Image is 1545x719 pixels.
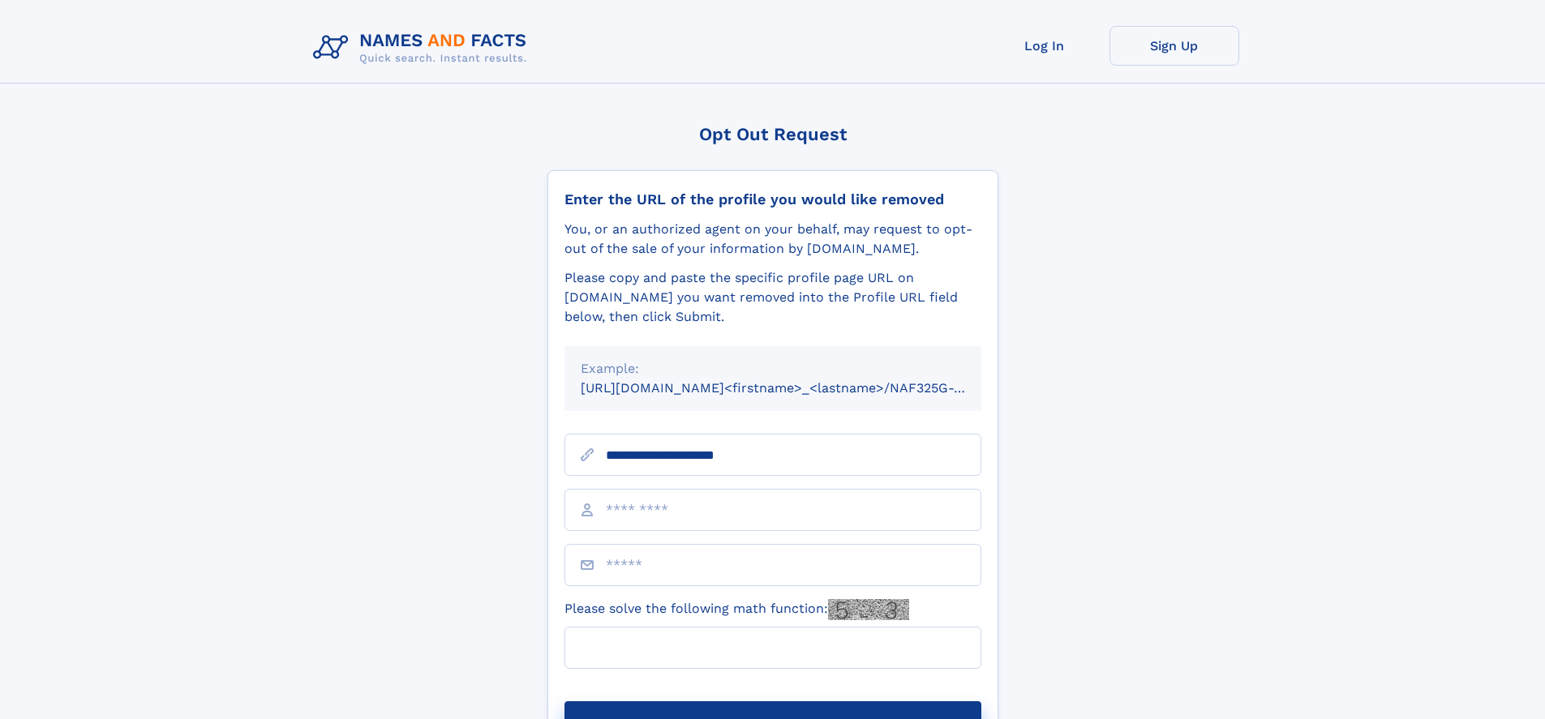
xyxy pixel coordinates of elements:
div: Enter the URL of the profile you would like removed [564,190,981,208]
a: Sign Up [1109,26,1239,66]
img: Logo Names and Facts [307,26,540,70]
div: Opt Out Request [547,124,998,144]
label: Please solve the following math function: [564,599,909,620]
div: You, or an authorized agent on your behalf, may request to opt-out of the sale of your informatio... [564,220,981,259]
small: [URL][DOMAIN_NAME]<firstname>_<lastname>/NAF325G-xxxxxxxx [581,380,1012,396]
div: Please copy and paste the specific profile page URL on [DOMAIN_NAME] you want removed into the Pr... [564,268,981,327]
div: Example: [581,359,965,379]
a: Log In [980,26,1109,66]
